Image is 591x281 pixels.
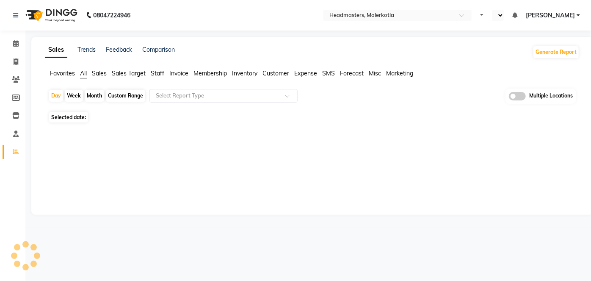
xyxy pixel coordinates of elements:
[322,70,335,77] span: SMS
[49,90,63,102] div: Day
[106,90,145,102] div: Custom Range
[112,70,146,77] span: Sales Target
[50,70,75,77] span: Favorites
[22,3,80,27] img: logo
[529,92,573,100] span: Multiple Locations
[340,70,364,77] span: Forecast
[80,70,87,77] span: All
[93,3,130,27] b: 08047224946
[193,70,227,77] span: Membership
[262,70,289,77] span: Customer
[151,70,164,77] span: Staff
[386,70,413,77] span: Marketing
[106,46,132,53] a: Feedback
[232,70,257,77] span: Inventory
[533,46,579,58] button: Generate Report
[169,70,188,77] span: Invoice
[294,70,317,77] span: Expense
[49,112,88,122] span: Selected date:
[45,42,67,58] a: Sales
[92,70,107,77] span: Sales
[369,70,381,77] span: Misc
[142,46,175,53] a: Comparison
[85,90,104,102] div: Month
[526,11,575,20] span: [PERSON_NAME]
[65,90,83,102] div: Week
[77,46,96,53] a: Trends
